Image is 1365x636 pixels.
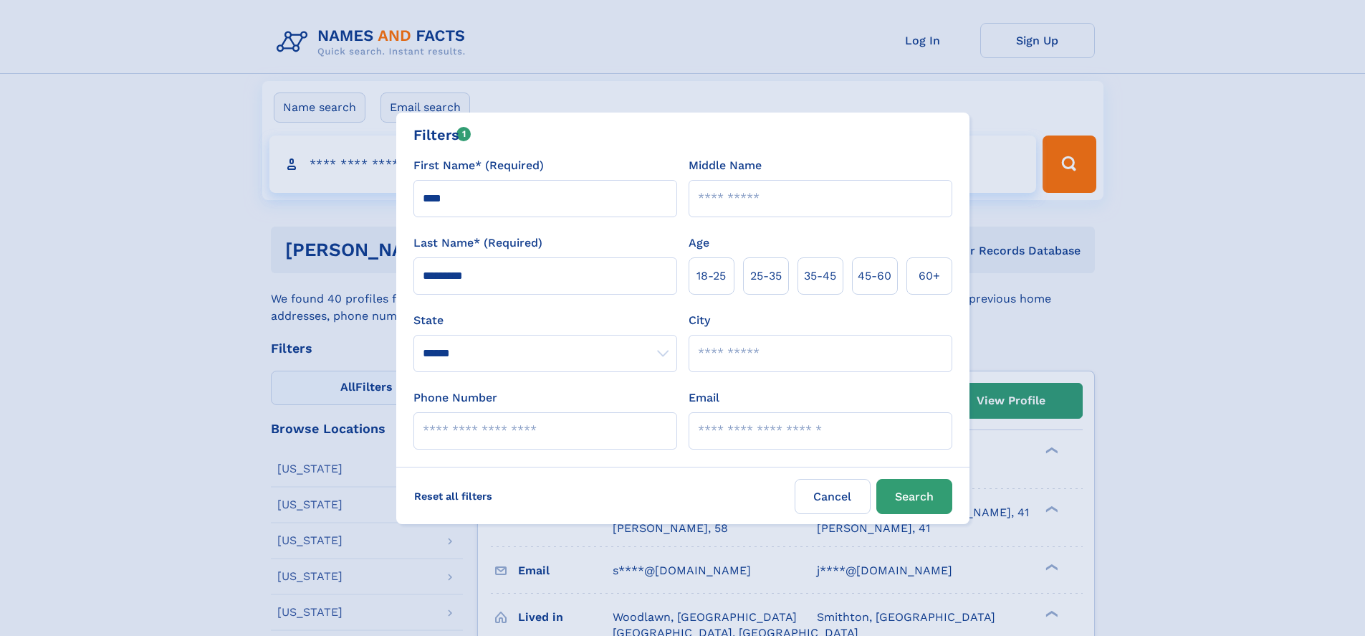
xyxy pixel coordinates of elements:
span: 45‑60 [858,267,891,285]
span: 18‑25 [696,267,726,285]
span: 35‑45 [804,267,836,285]
div: Filters [413,124,471,146]
label: Reset all filters [405,479,502,513]
label: Middle Name [689,157,762,174]
label: Age [689,234,709,252]
label: Phone Number [413,389,497,407]
label: City [689,312,710,329]
label: State [413,312,677,329]
span: 60+ [919,267,940,285]
label: First Name* (Required) [413,157,544,174]
span: 25‑35 [750,267,782,285]
label: Last Name* (Required) [413,234,542,252]
button: Search [876,479,952,514]
label: Cancel [795,479,871,514]
label: Email [689,389,719,407]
